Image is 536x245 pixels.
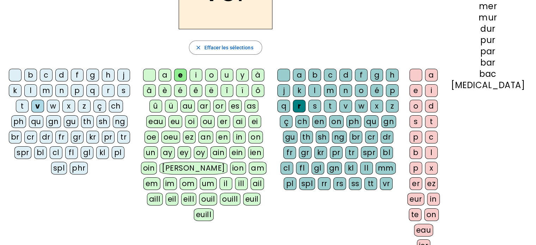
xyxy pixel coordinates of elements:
button: Effacer les sélections [189,41,262,55]
div: g [370,69,383,81]
div: [MEDICAL_DATA] [451,81,525,90]
div: j [277,84,290,97]
div: ç [280,115,292,128]
div: û [149,100,162,112]
div: ei [248,115,261,128]
div: r [293,100,306,112]
div: z [386,100,399,112]
div: ail [251,177,264,190]
div: qu [364,115,378,128]
div: gn [327,162,342,174]
div: v [339,100,352,112]
div: pl [112,146,124,159]
div: z [78,100,91,112]
div: ph [346,115,361,128]
div: ng [332,131,347,143]
div: pr [102,131,115,143]
div: eau [146,115,166,128]
div: cr [365,131,378,143]
div: eau [414,224,433,237]
div: tr [117,131,130,143]
div: ss [349,177,362,190]
div: kr [86,131,99,143]
div: phr [70,162,88,174]
div: ein [229,146,245,159]
div: er [409,177,422,190]
div: p [386,84,399,97]
div: om [180,177,197,190]
div: q [86,84,99,97]
div: euill [194,208,214,221]
div: d [339,69,352,81]
div: t [16,100,29,112]
div: k [9,84,21,97]
div: par [451,47,525,56]
div: eu [168,115,182,128]
div: d [55,69,68,81]
div: ouill [220,193,240,206]
div: ë [205,84,218,97]
div: in [233,131,246,143]
div: th [81,115,94,128]
div: bar [451,59,525,67]
div: ien [248,146,264,159]
div: ar [198,100,210,112]
div: ain [210,146,227,159]
div: bl [380,146,393,159]
div: à [252,69,264,81]
div: t [425,115,438,128]
div: cr [24,131,37,143]
div: mer [451,2,525,11]
div: dr [40,131,53,143]
div: é [174,84,187,97]
div: em [143,177,160,190]
div: x [425,162,438,174]
div: l [425,146,438,159]
div: am [249,162,266,174]
div: vr [380,177,393,190]
div: sh [316,131,329,143]
div: tr [345,146,358,159]
div: fl [65,146,78,159]
div: o [409,100,422,112]
div: n [55,84,68,97]
div: [PERSON_NAME] [160,162,227,174]
div: c [40,69,53,81]
div: â [143,84,156,97]
div: qu [29,115,43,128]
div: h [386,69,399,81]
div: pr [330,146,343,159]
div: en [312,115,326,128]
div: oy [194,146,208,159]
div: or [213,100,226,112]
div: ou [201,115,215,128]
div: on [329,115,344,128]
div: ai [233,115,246,128]
div: ll [360,162,373,174]
div: eil [166,193,179,206]
div: k [293,84,306,97]
div: ê [190,84,202,97]
div: î [221,84,233,97]
div: o [355,84,368,97]
div: oin [141,162,157,174]
div: oi [185,115,198,128]
div: ch [295,115,309,128]
div: eill [181,193,196,206]
div: sh [97,115,110,128]
div: g [86,69,99,81]
div: ng [113,115,128,128]
div: kl [345,162,357,174]
div: rr [318,177,331,190]
div: s [409,115,422,128]
div: a [293,69,306,81]
div: e [409,84,422,97]
div: in [427,193,440,206]
div: b [308,69,321,81]
div: spr [361,146,378,159]
div: um [200,177,217,190]
div: c [425,131,438,143]
div: rs [333,177,346,190]
div: ouil [199,193,217,206]
div: spl [299,177,315,190]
